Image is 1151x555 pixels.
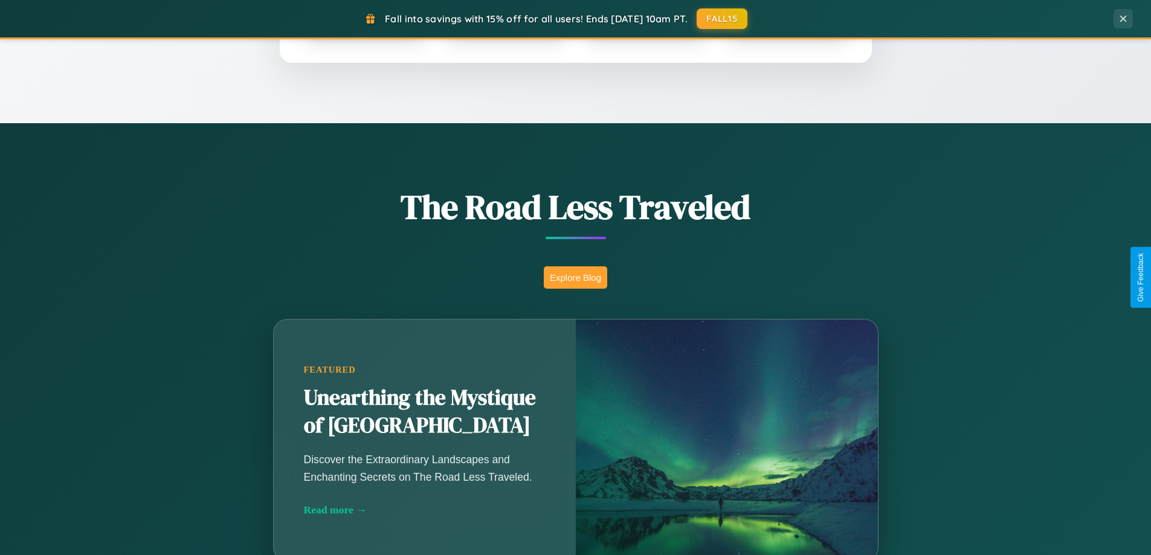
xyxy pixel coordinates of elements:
div: Featured [304,365,546,375]
div: Give Feedback [1136,253,1145,302]
div: Read more → [304,504,546,516]
p: Discover the Extraordinary Landscapes and Enchanting Secrets on The Road Less Traveled. [304,451,546,485]
span: Fall into savings with 15% off for all users! Ends [DATE] 10am PT. [385,13,688,25]
button: Explore Blog [544,266,607,289]
h1: The Road Less Traveled [213,184,938,230]
h2: Unearthing the Mystique of [GEOGRAPHIC_DATA] [304,384,546,440]
button: FALL15 [697,8,747,29]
